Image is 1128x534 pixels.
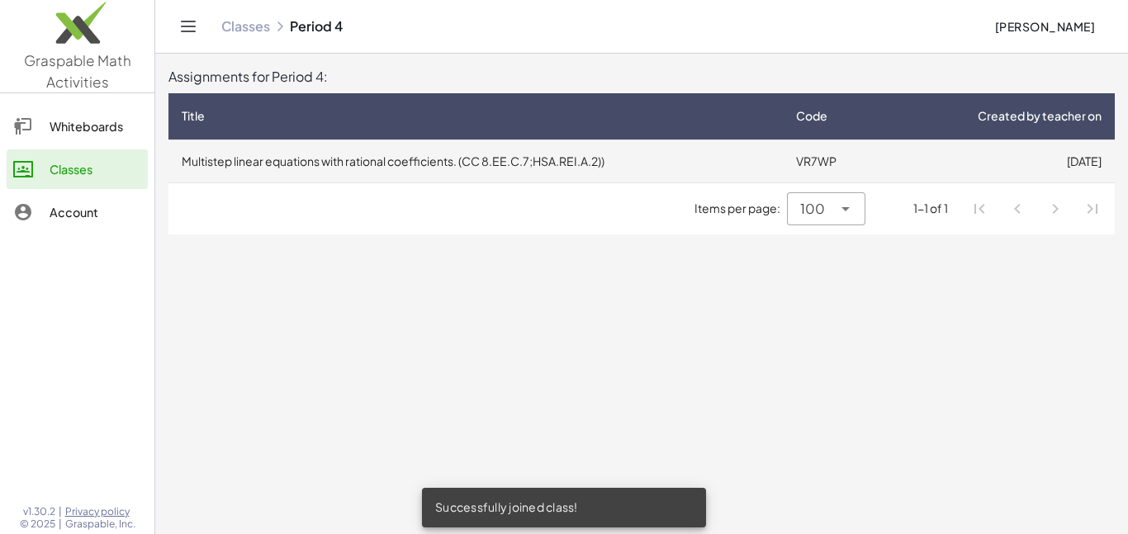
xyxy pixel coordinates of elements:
[65,505,135,518] a: Privacy policy
[913,200,948,217] div: 1-1 of 1
[885,139,1115,182] td: [DATE]
[800,199,825,219] span: 100
[23,505,55,518] span: v1.30.2
[59,505,62,518] span: |
[422,488,706,527] div: Successfully joined class!
[65,517,135,531] span: Graspable, Inc.
[7,149,148,189] a: Classes
[796,107,827,125] span: Code
[50,116,141,136] div: Whiteboards
[20,517,55,531] span: © 2025
[961,190,1111,228] nav: Pagination Navigation
[981,12,1108,41] button: [PERSON_NAME]
[221,18,270,35] a: Classes
[694,200,787,217] span: Items per page:
[182,107,205,125] span: Title
[59,517,62,531] span: |
[7,106,148,146] a: Whiteboards
[50,202,141,222] div: Account
[7,192,148,232] a: Account
[50,159,141,179] div: Classes
[168,67,1115,87] div: Assignments for Period 4:
[978,107,1102,125] span: Created by teacher on
[175,13,201,40] button: Toggle navigation
[783,139,885,182] td: VR7WP
[168,139,783,182] td: Multistep linear equations with rational coefficients. (CC 8.EE.C.7;HSA.REI.A.2))
[994,19,1095,34] span: [PERSON_NAME]
[24,51,131,91] span: Graspable Math Activities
